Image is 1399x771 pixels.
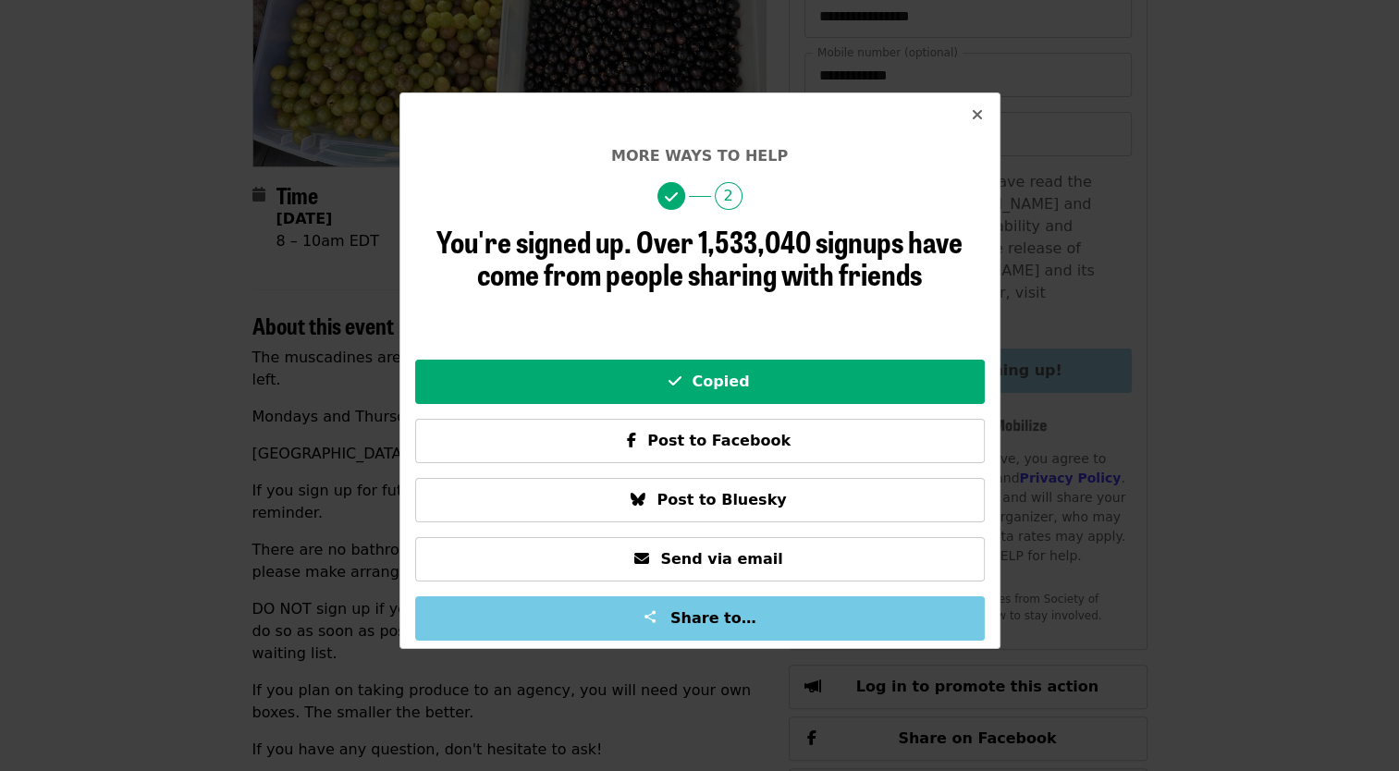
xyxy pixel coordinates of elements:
[670,609,756,627] span: Share to…
[477,219,963,295] span: Over 1,533,040 signups have come from people sharing with friends
[634,550,649,568] i: envelope icon
[693,373,750,390] span: Copied
[643,609,657,624] img: Share
[415,360,985,404] button: Copied
[415,478,985,522] button: Post to Bluesky
[715,182,742,210] span: 2
[627,432,636,449] i: facebook-f icon
[669,373,681,390] i: check icon
[631,491,645,508] i: bluesky icon
[660,550,782,568] span: Send via email
[665,189,678,206] i: check icon
[415,419,985,463] button: Post to Facebook
[972,106,983,124] i: times icon
[415,596,985,641] button: Share to…
[436,219,632,263] span: You're signed up.
[657,491,786,508] span: Post to Bluesky
[415,537,985,581] button: Send via email
[955,93,1000,138] button: Close
[611,147,788,165] span: More ways to help
[647,432,791,449] span: Post to Facebook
